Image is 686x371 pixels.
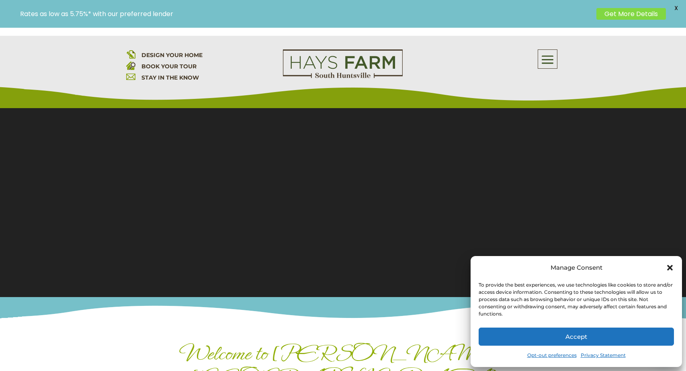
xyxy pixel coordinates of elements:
[141,74,199,81] a: STAY IN THE KNOW
[141,63,197,70] a: BOOK YOUR TOUR
[141,51,203,59] a: DESIGN YOUR HOME
[126,49,135,59] img: design your home
[479,281,673,318] div: To provide the best experiences, we use technologies like cookies to store and/or access device i...
[283,73,403,80] a: hays farm homes huntsville development
[527,350,577,361] a: Opt-out preferences
[551,262,602,273] div: Manage Consent
[283,49,403,78] img: Logo
[670,2,682,14] span: X
[596,8,666,20] a: Get More Details
[20,10,592,18] p: Rates as low as 5.75%* with our preferred lender
[479,328,674,346] button: Accept
[581,350,626,361] a: Privacy Statement
[666,264,674,272] div: Close dialog
[126,61,135,70] img: book your home tour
